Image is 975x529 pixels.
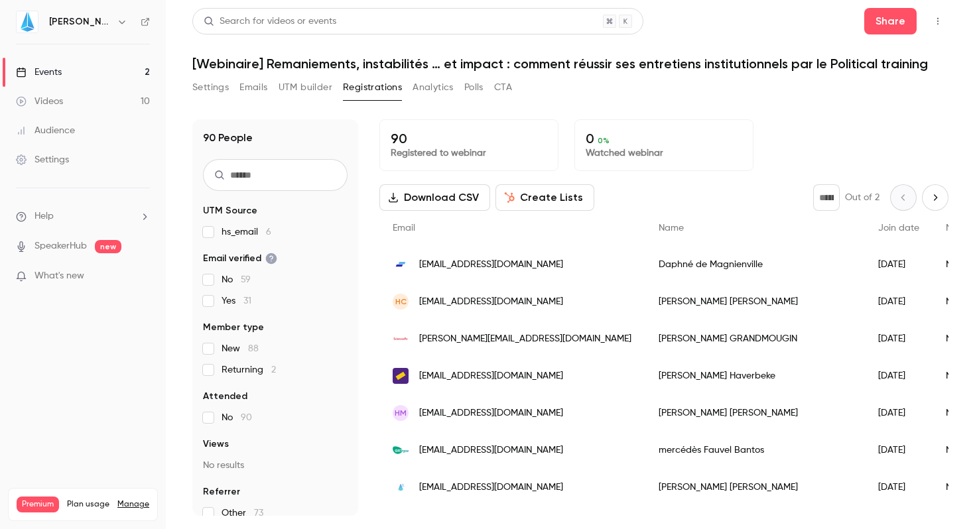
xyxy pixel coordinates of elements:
div: [DATE] [865,432,933,469]
button: Download CSV [379,184,490,211]
span: New [222,342,259,355]
span: new [95,240,121,253]
span: HM [395,407,407,419]
span: Plan usage [67,499,109,510]
div: Audience [16,124,75,137]
p: 0 [586,131,742,147]
span: 73 [254,508,263,518]
img: skybornrenewables.com [393,257,409,272]
span: [EMAIL_ADDRESS][DOMAIN_NAME] [419,369,563,383]
div: [DATE] [865,320,933,357]
div: [PERSON_NAME] GRANDMOUGIN [645,320,865,357]
div: [DATE] [865,469,933,506]
a: SpeakerHub [34,239,87,253]
span: Returning [222,363,276,377]
div: Search for videos or events [204,15,336,29]
a: Manage [117,499,149,510]
span: What's new [34,269,84,283]
div: [DATE] [865,283,933,320]
button: Registrations [343,77,402,98]
span: Yes [222,294,251,308]
button: UTM builder [279,77,332,98]
div: [PERSON_NAME] [PERSON_NAME] [645,469,865,506]
button: Emails [239,77,267,98]
h1: [Webinaire] Remaniements, instabilités … et impact : comment réussir ses entretiens institutionne... [192,56,948,72]
span: No [222,411,252,424]
span: Referrer [203,485,240,499]
img: natrangroupe.com [393,442,409,458]
h6: [PERSON_NAME] [49,15,111,29]
button: Next page [922,184,948,211]
div: [DATE] [865,357,933,394]
span: Email verified [203,252,277,265]
div: Daphné de Magnienville [645,246,865,283]
img: interiale.fr [393,368,409,384]
p: Registered to webinar [391,147,547,160]
span: hs_email [222,225,271,239]
div: Videos [16,95,63,108]
button: Share [864,8,917,34]
span: 31 [243,296,251,306]
span: [EMAIL_ADDRESS][DOMAIN_NAME] [419,295,563,309]
span: No [222,273,251,286]
button: Analytics [413,77,454,98]
img: JIN [17,11,38,32]
span: HC [395,296,407,308]
div: [PERSON_NAME] [PERSON_NAME] [645,394,865,432]
span: [EMAIL_ADDRESS][DOMAIN_NAME] [419,406,563,420]
span: [EMAIL_ADDRESS][DOMAIN_NAME] [419,258,563,272]
span: Attended [203,390,247,403]
button: Polls [464,77,484,98]
button: CTA [494,77,512,98]
iframe: Noticeable Trigger [134,270,150,282]
div: [PERSON_NAME] Haverbeke [645,357,865,394]
span: Name [659,223,684,233]
span: 59 [241,275,251,284]
div: [DATE] [865,246,933,283]
span: [EMAIL_ADDRESS][DOMAIN_NAME] [419,481,563,495]
span: UTM Source [203,204,257,217]
p: Watched webinar [586,147,742,160]
span: 90 [241,413,252,422]
span: 2 [271,365,276,375]
div: Settings [16,153,69,166]
span: 0 % [598,136,610,145]
p: 90 [391,131,547,147]
span: Premium [17,497,59,512]
p: No results [203,459,348,472]
span: Help [34,209,54,223]
span: Views [203,438,229,451]
h1: 90 People [203,130,253,146]
span: Join date [878,223,919,233]
li: help-dropdown-opener [16,209,150,223]
button: Create Lists [495,184,594,211]
span: Member type [203,321,264,334]
p: Out of 2 [845,191,879,204]
div: [DATE] [865,394,933,432]
div: [PERSON_NAME] [PERSON_NAME] [645,283,865,320]
span: Other [222,506,263,520]
span: [PERSON_NAME][EMAIL_ADDRESS][DOMAIN_NAME] [419,332,631,346]
span: [EMAIL_ADDRESS][DOMAIN_NAME] [419,443,563,457]
span: 6 [266,227,271,237]
div: Events [16,66,62,79]
button: Settings [192,77,229,98]
span: 88 [248,344,259,353]
span: Email [393,223,415,233]
img: sciencespo.fr [393,331,409,347]
div: mercédès Fauvel Bantos [645,432,865,469]
img: jin.fr [393,479,409,495]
